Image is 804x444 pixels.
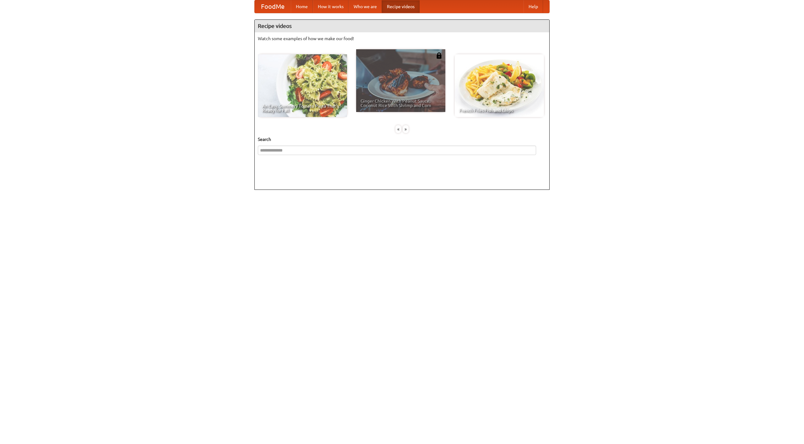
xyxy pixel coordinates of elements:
[459,108,540,113] span: French Fries Fish and Chips
[258,54,347,117] a: An Easy, Summery Tomato Pasta That's Ready for Fall
[436,52,442,59] img: 483408.png
[403,125,409,133] div: »
[255,20,549,32] h4: Recipe videos
[258,35,546,42] p: Watch some examples of how we make our food!
[395,125,401,133] div: «
[455,54,544,117] a: French Fries Fish and Chips
[349,0,382,13] a: Who we are
[258,136,546,142] h5: Search
[313,0,349,13] a: How it works
[524,0,543,13] a: Help
[382,0,420,13] a: Recipe videos
[255,0,291,13] a: FoodMe
[291,0,313,13] a: Home
[262,104,343,113] span: An Easy, Summery Tomato Pasta That's Ready for Fall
